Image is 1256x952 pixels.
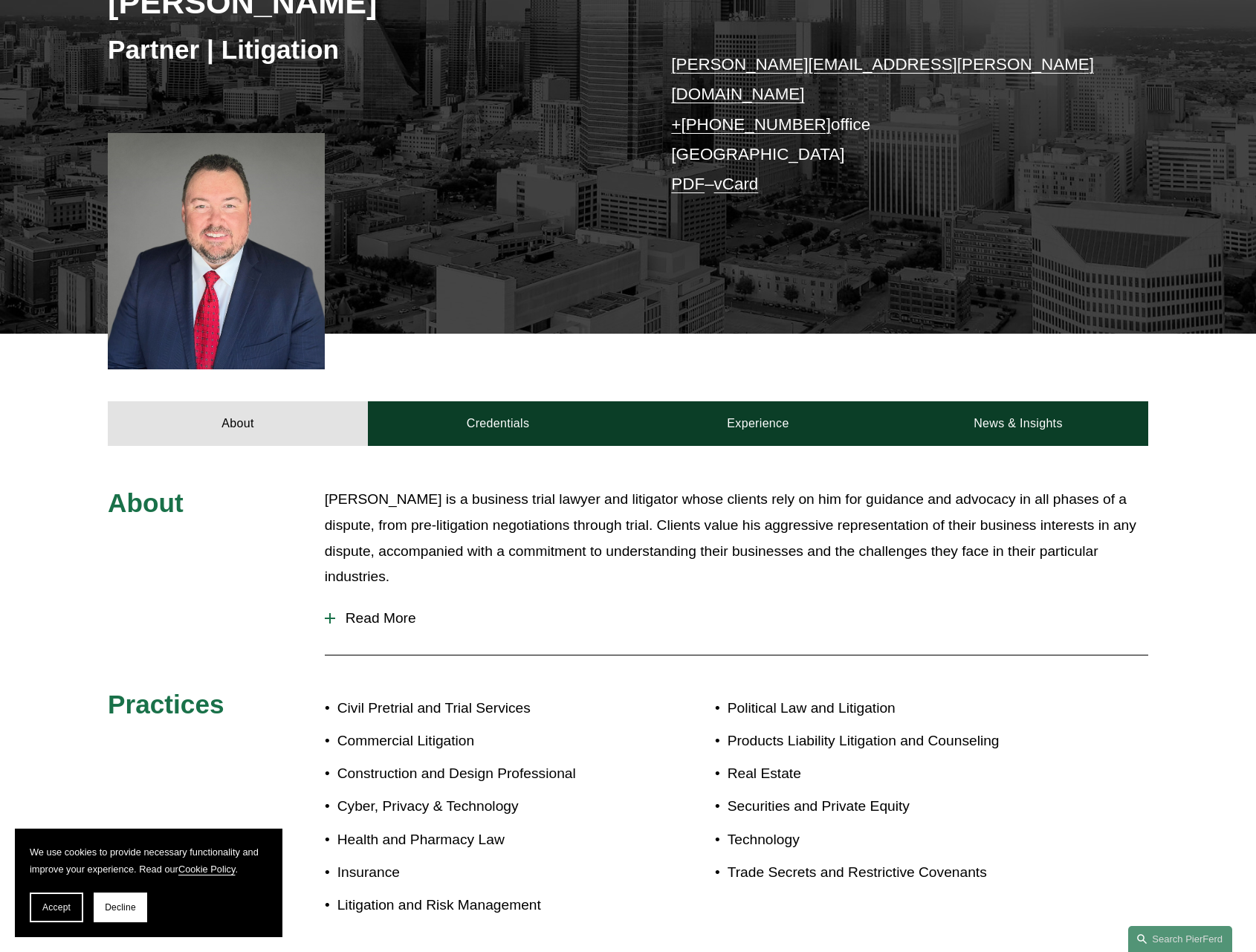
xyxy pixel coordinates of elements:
[108,488,184,517] span: About
[728,794,1062,820] p: Securities and Private Equity
[178,864,236,875] a: Cookie Policy
[337,827,628,853] p: Health and Pharmacy Law
[108,690,224,719] span: Practices
[325,599,1148,638] button: Read More
[335,610,1148,626] span: Read More
[337,860,628,886] p: Insurance
[325,487,1148,589] p: [PERSON_NAME] is a business trial lawyer and litigator whose clients rely on him for guidance and...
[728,696,1062,722] p: Political Law and Litigation
[337,696,628,722] p: Civil Pretrial and Trial Services
[30,843,268,878] p: We use cookies to provide necessary functionality and improve your experience. Read our .
[337,728,628,754] p: Commercial Litigation
[42,902,71,913] span: Accept
[94,893,147,922] button: Decline
[671,55,1094,103] a: [PERSON_NAME][EMAIL_ADDRESS][PERSON_NAME][DOMAIN_NAME]
[671,115,681,134] a: +
[728,728,1062,754] p: Products Liability Litigation and Counseling
[337,794,628,820] p: Cyber, Privacy & Technology
[1128,926,1232,952] a: Search this site
[108,33,628,66] h3: Partner | Litigation
[108,401,368,446] a: About
[368,401,628,446] a: Credentials
[681,115,831,134] a: [PHONE_NUMBER]
[671,50,1104,200] p: office [GEOGRAPHIC_DATA] –
[105,902,136,913] span: Decline
[888,401,1148,446] a: News & Insights
[628,401,888,446] a: Experience
[728,860,1062,886] p: Trade Secrets and Restrictive Covenants
[337,893,628,919] p: Litigation and Risk Management
[337,761,628,787] p: Construction and Design Professional
[671,175,705,193] a: PDF
[728,761,1062,787] p: Real Estate
[728,827,1062,853] p: Technology
[15,829,282,937] section: Cookie banner
[714,175,759,193] a: vCard
[30,893,83,922] button: Accept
